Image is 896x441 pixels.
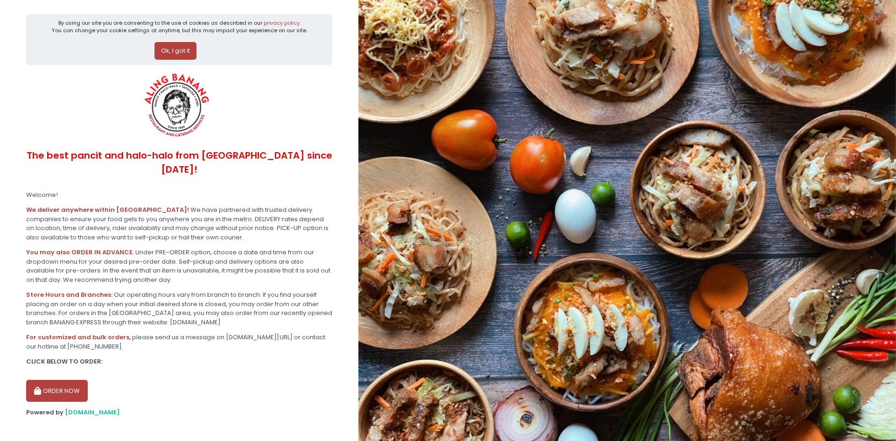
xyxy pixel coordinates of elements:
b: You may also ORDER IN ADVANCE. [26,248,134,257]
div: Under PRE-ORDER option, choose a date and time from our dropdown menu for your desired pre-order ... [26,248,332,284]
img: ALING BANANG [139,71,217,141]
div: Powered by [26,408,332,417]
a: [DOMAIN_NAME] [65,408,120,417]
div: CLICK BELOW TO ORDER: [26,357,332,366]
a: privacy policy. [264,19,301,27]
b: For customized and bulk orders, [26,333,131,342]
div: Welcome! [26,190,332,200]
div: please send us a message on [DOMAIN_NAME][URL] or contact our hotline at [PHONE_NUMBER]. [26,333,332,351]
b: We deliver anywhere within [GEOGRAPHIC_DATA]! [26,205,189,214]
div: The best pancit and halo-halo from [GEOGRAPHIC_DATA] since [DATE]! [26,141,332,184]
div: By using our site you are consenting to the use of cookies as described in our You can change you... [52,19,307,35]
div: We have partnered with trusted delivery companies to ensure your food gets to you anywhere you ar... [26,205,332,242]
button: Ok, I got it [154,42,196,60]
button: ORDER NOW [26,380,88,402]
div: Our operating hours vary from branch to branch. If you find yourself placing an order on a day wh... [26,290,332,327]
b: Store Hours and Branches: [26,290,112,299]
